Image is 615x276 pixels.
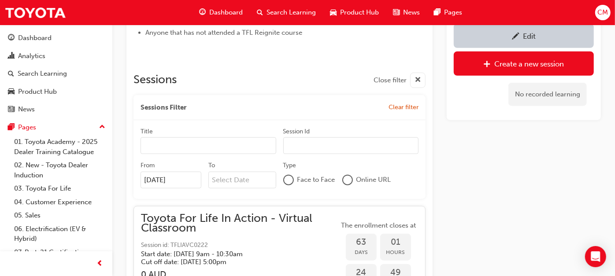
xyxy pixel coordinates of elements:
[11,195,109,209] a: 04. Customer Experience
[141,127,153,136] div: Title
[267,7,316,18] span: Search Learning
[18,69,67,79] div: Search Learning
[11,158,109,182] a: 02. New - Toyota Dealer Induction
[4,66,109,82] a: Search Learning
[18,104,35,114] div: News
[11,222,109,246] a: 06. Electrification (EV & Hybrid)
[595,5,611,20] button: CM
[415,75,421,86] span: cross-icon
[389,103,419,111] span: Clear filter
[141,213,339,233] span: Toyota For Life In Action - Virtual Classroom
[597,7,608,18] span: CM
[4,28,109,119] button: DashboardAnalyticsSearch LearningProduct HubNews
[208,172,276,188] input: To
[11,246,109,259] a: 07. Parts21 Certification
[209,7,243,18] span: Dashboard
[323,4,386,22] a: car-iconProduct Hub
[283,137,419,154] input: Session Id
[4,119,109,136] button: Pages
[380,237,411,247] span: 01
[339,221,418,231] span: The enrollment closes at
[4,30,109,46] a: Dashboard
[4,48,109,64] a: Analytics
[427,4,469,22] a: pages-iconPages
[403,7,420,18] span: News
[346,247,377,258] span: Days
[356,175,391,185] span: Online URL
[18,122,36,132] div: Pages
[454,52,594,76] a: Create a new session
[340,7,379,18] span: Product Hub
[11,182,109,195] a: 03. Toyota For Life
[8,88,15,96] span: car-icon
[8,70,14,78] span: search-icon
[250,4,323,22] a: search-iconSearch Learning
[8,34,15,42] span: guage-icon
[18,51,45,61] div: Analytics
[585,246,606,267] div: Open Intercom Messenger
[4,3,66,22] img: Trak
[199,7,206,18] span: guage-icon
[393,7,400,18] span: news-icon
[8,106,15,114] span: news-icon
[8,124,15,132] span: pages-icon
[495,59,564,68] div: Create a new session
[99,121,105,133] span: up-icon
[141,240,339,250] span: Session id: TFLIAVC0222
[133,73,177,88] h2: Sessions
[386,4,427,22] a: news-iconNews
[145,29,302,37] span: Anyone that has not attended a TFL Reignite course
[192,4,250,22] a: guage-iconDashboard
[484,60,491,69] span: plus-icon
[454,24,594,48] a: Edit
[4,101,109,118] a: News
[11,209,109,222] a: 05. Sales
[512,33,519,41] span: pencil-icon
[8,52,15,60] span: chart-icon
[389,102,419,113] button: Clear filter
[283,127,310,136] div: Session Id
[141,258,325,266] h5: Cut off date: [DATE] 5:00pm
[141,161,155,170] div: From
[374,75,407,85] span: Close filter
[297,175,335,185] span: Face to Face
[141,103,186,113] span: Sessions Filter
[4,84,109,100] a: Product Hub
[18,87,57,97] div: Product Hub
[141,137,276,154] input: Title
[330,7,337,18] span: car-icon
[283,161,296,170] div: Type
[97,258,104,269] span: prev-icon
[141,172,201,188] input: From
[257,7,263,18] span: search-icon
[434,7,441,18] span: pages-icon
[523,32,536,40] div: Edit
[346,237,377,247] span: 63
[208,161,215,170] div: To
[508,83,587,106] div: No recorded learning
[11,135,109,158] a: 01. Toyota Academy - 2025 Dealer Training Catalogue
[380,247,411,258] span: Hours
[374,73,426,88] button: Close filter
[444,7,462,18] span: Pages
[141,250,325,258] h5: Start date: [DATE] 9am - 10:30am
[18,33,52,43] div: Dashboard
